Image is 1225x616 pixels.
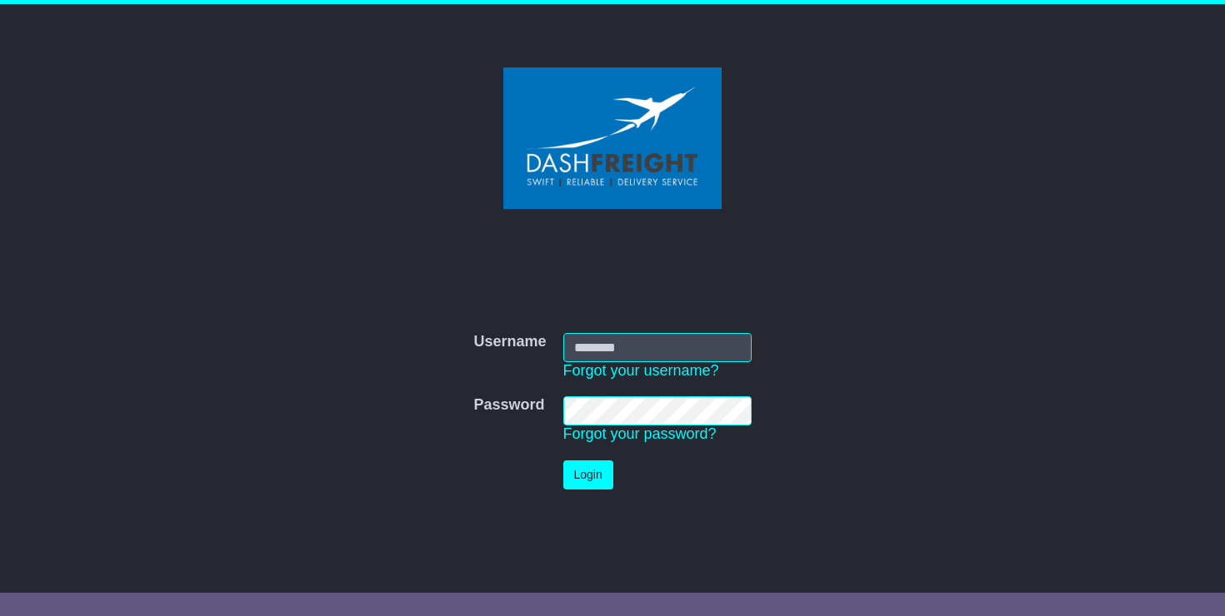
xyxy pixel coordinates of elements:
button: Login [563,460,613,489]
img: Dash Freight [503,67,722,209]
a: Forgot your password? [563,425,717,442]
a: Forgot your username? [563,362,719,379]
label: Username [473,333,546,351]
label: Password [473,396,544,415]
